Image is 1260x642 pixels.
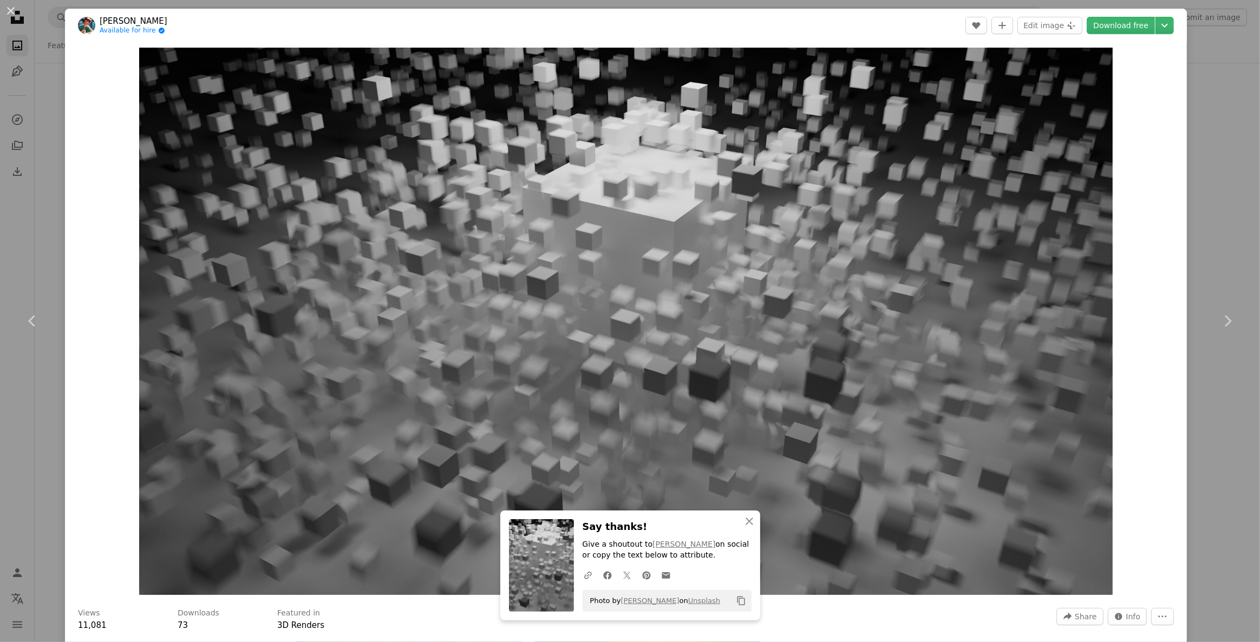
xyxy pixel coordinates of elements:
[100,16,167,27] a: [PERSON_NAME]
[277,608,320,619] h3: Featured in
[78,620,107,630] span: 11,081
[1056,608,1103,625] button: Share this image
[78,17,95,34] img: Go to Wesley Ford's profile
[965,17,987,34] button: Like
[583,519,752,535] h3: Say thanks!
[991,17,1013,34] button: Add to Collection
[277,620,324,630] a: 3D Renders
[688,597,720,605] a: Unsplash
[617,564,637,586] a: Share on Twitter
[139,48,1112,595] img: photo-1720613803229-00c4f8519104
[652,540,715,548] a: [PERSON_NAME]
[1195,269,1260,373] a: Next
[585,592,721,610] span: Photo by on
[139,48,1112,595] button: Zoom in on this image
[100,27,167,35] a: Available for hire
[1108,608,1147,625] button: Stats about this image
[1075,608,1096,625] span: Share
[583,539,752,561] p: Give a shoutout to on social or copy the text below to attribute.
[178,620,188,630] span: 73
[1151,608,1174,625] button: More Actions
[621,597,680,605] a: [PERSON_NAME]
[78,608,100,619] h3: Views
[1017,17,1082,34] button: Edit image
[637,564,656,586] a: Share on Pinterest
[178,608,219,619] h3: Downloads
[598,564,617,586] a: Share on Facebook
[732,592,750,610] button: Copy to clipboard
[1087,17,1155,34] a: Download free
[1126,608,1141,625] span: Info
[656,564,676,586] a: Share over email
[1155,17,1174,34] button: Choose download size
